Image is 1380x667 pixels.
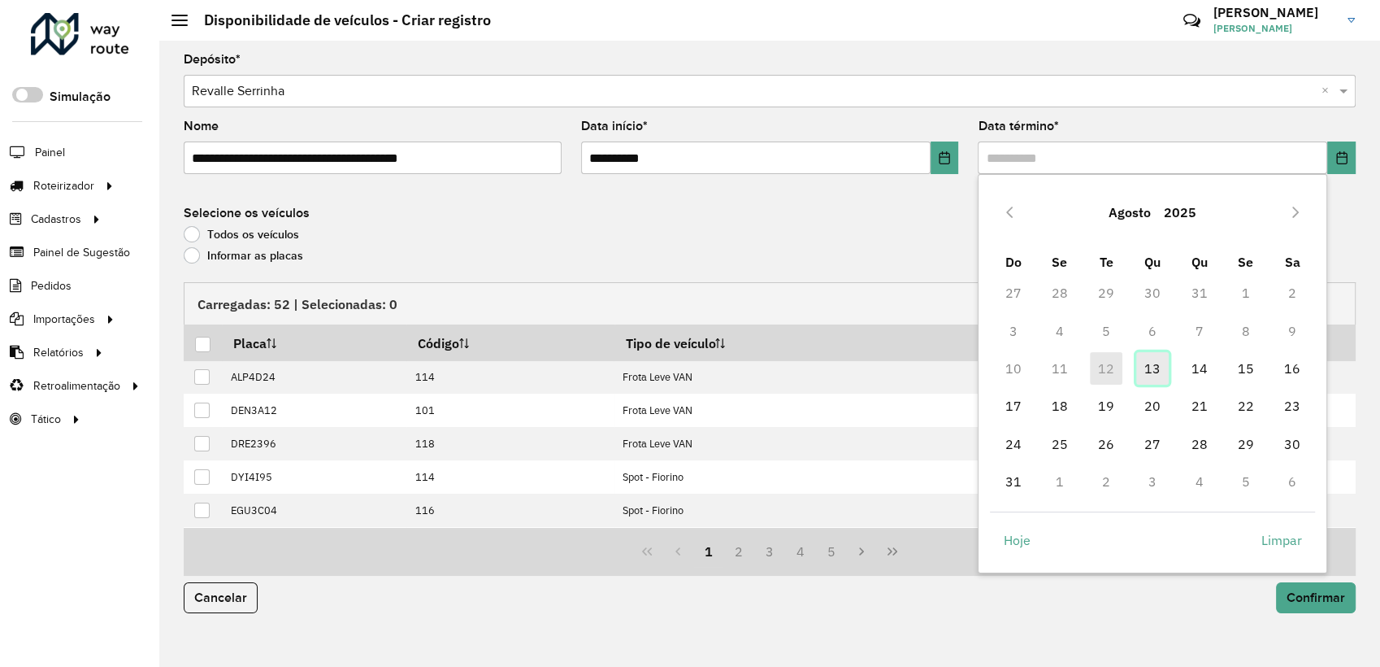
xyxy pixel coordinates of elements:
[1213,5,1335,20] h3: [PERSON_NAME]
[1222,463,1269,500] td: 5
[1183,390,1215,422] span: 21
[1083,312,1129,349] td: 5
[1222,387,1269,425] td: 22
[1174,3,1209,38] a: Contato Rápido
[184,582,258,613] button: Cancelar
[406,427,614,460] td: 118
[1230,428,1262,460] span: 29
[877,536,908,567] button: Last Page
[997,390,1030,422] span: 17
[1222,350,1269,387] td: 15
[1005,254,1022,270] span: Do
[1036,274,1083,312] td: 28
[1036,425,1083,463] td: 25
[1136,390,1169,422] span: 20
[931,142,959,174] button: Choose Date
[188,11,491,29] h2: Disponibilidade de veículos - Criar registro
[33,177,94,194] span: Roteirizador
[1102,193,1157,232] button: Choose Month
[1044,428,1076,460] span: 25
[406,360,614,394] td: 114
[614,494,1002,527] td: Spot - Fiorino
[1222,274,1269,312] td: 1
[1282,199,1308,225] button: Next Month
[1327,142,1356,174] button: Choose Date
[31,277,72,294] span: Pedidos
[1287,591,1345,604] span: Confirmar
[33,344,84,361] span: Relatórios
[1213,21,1335,36] span: [PERSON_NAME]
[1238,254,1253,270] span: Se
[1176,274,1222,312] td: 31
[997,428,1030,460] span: 24
[1269,274,1315,312] td: 2
[1269,463,1315,500] td: 6
[1044,390,1076,422] span: 18
[222,527,406,560] td: EIR4662
[614,427,1002,460] td: Frota Leve VAN
[33,311,95,328] span: Importações
[1130,350,1176,387] td: 13
[978,116,1058,136] label: Data término
[1136,352,1169,385] span: 13
[1036,350,1083,387] td: 11
[1083,350,1129,387] td: 12
[1261,530,1301,550] span: Limpar
[1176,387,1222,425] td: 21
[35,144,65,161] span: Painel
[33,377,120,395] span: Retroalimentação
[1090,428,1122,460] span: 26
[816,536,847,567] button: 5
[1099,254,1113,270] span: Te
[846,536,877,567] button: Next Page
[406,325,614,360] th: Código
[990,312,1036,349] td: 3
[1183,352,1215,385] span: 14
[1083,463,1129,500] td: 2
[1321,81,1335,101] span: Clear all
[1130,425,1176,463] td: 27
[990,350,1036,387] td: 10
[1157,193,1203,232] button: Choose Year
[1269,425,1315,463] td: 30
[1276,582,1356,613] button: Confirmar
[614,325,1002,360] th: Tipo de veículo
[406,460,614,494] td: 114
[1176,425,1222,463] td: 28
[1052,254,1067,270] span: Se
[222,460,406,494] td: DYI4I95
[222,494,406,527] td: EGU3C04
[581,116,648,136] label: Data início
[754,536,785,567] button: 3
[1083,274,1129,312] td: 29
[1176,350,1222,387] td: 14
[990,463,1036,500] td: 31
[1230,390,1262,422] span: 22
[1230,352,1262,385] span: 15
[1083,425,1129,463] td: 26
[1144,254,1161,270] span: Qu
[785,536,816,567] button: 4
[184,116,219,136] label: Nome
[614,460,1002,494] td: Spot - Fiorino
[31,211,81,228] span: Cadastros
[1036,463,1083,500] td: 1
[1222,425,1269,463] td: 29
[1276,428,1308,460] span: 30
[194,591,247,604] span: Cancelar
[1083,387,1129,425] td: 19
[614,527,1002,560] td: Spot - Fiorino
[614,394,1002,427] td: Frota Leve VAN
[31,411,61,428] span: Tático
[1191,254,1207,270] span: Qu
[406,494,614,527] td: 116
[990,387,1036,425] td: 17
[406,527,614,560] td: 111
[1269,312,1315,349] td: 9
[406,394,614,427] td: 101
[184,247,303,264] label: Informar as placas
[1130,274,1176,312] td: 30
[222,325,406,360] th: Placa
[33,244,130,261] span: Painel de Sugestão
[1136,428,1169,460] span: 27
